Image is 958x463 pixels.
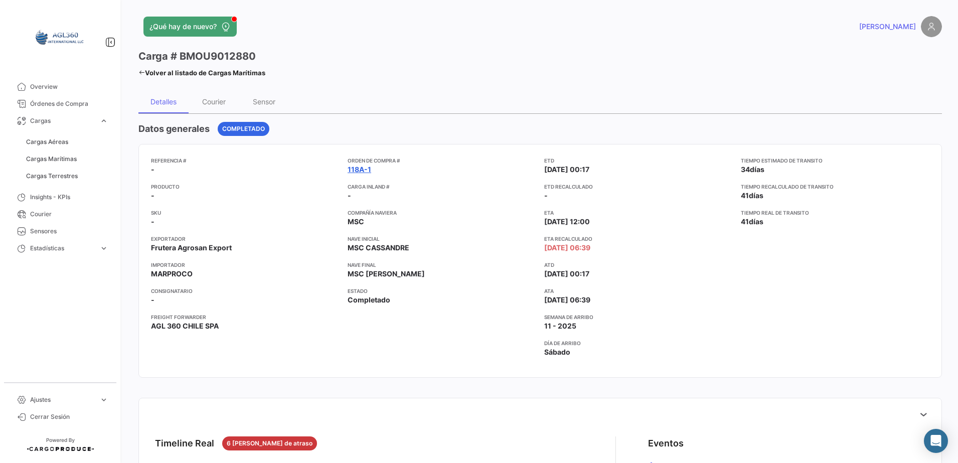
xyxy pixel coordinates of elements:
[348,269,425,279] span: MSC [PERSON_NAME]
[544,287,733,295] app-card-info-title: ATA
[151,157,340,165] app-card-info-title: Referencia #
[348,295,390,305] span: Completado
[26,155,77,164] span: Cargas Marítimas
[151,191,154,201] span: -
[921,16,942,37] img: placeholder-user.png
[150,97,177,106] div: Detalles
[648,436,684,450] div: Eventos
[348,287,536,295] app-card-info-title: Estado
[8,189,112,206] a: Insights - KPIs
[741,157,929,165] app-card-info-title: Tiempo estimado de transito
[99,395,108,404] span: expand_more
[151,295,154,305] span: -
[22,134,112,149] a: Cargas Aéreas
[253,97,275,106] div: Sensor
[30,210,108,219] span: Courier
[138,122,210,136] h4: Datos generales
[151,217,154,227] span: -
[8,95,112,112] a: Órdenes de Compra
[151,313,340,321] app-card-info-title: Freight Forwarder
[151,243,232,253] span: Frutera Agrosan Export
[741,191,749,200] span: 41
[99,116,108,125] span: expand_more
[138,66,265,80] a: Volver al listado de Cargas Marítimas
[544,157,733,165] app-card-info-title: ETD
[30,82,108,91] span: Overview
[348,217,364,227] span: MSC
[741,183,929,191] app-card-info-title: Tiempo recalculado de transito
[151,235,340,243] app-card-info-title: Exportador
[859,22,916,32] span: [PERSON_NAME]
[544,313,733,321] app-card-info-title: Semana de Arribo
[151,287,340,295] app-card-info-title: Consignatario
[544,183,733,191] app-card-info-title: ETD Recalculado
[544,209,733,217] app-card-info-title: ETA
[348,183,536,191] app-card-info-title: Carga inland #
[151,183,340,191] app-card-info-title: Producto
[143,17,237,37] button: ¿Qué hay de nuevo?
[544,191,548,200] span: -
[151,321,219,331] span: AGL 360 CHILE SPA
[30,99,108,108] span: Órdenes de Compra
[22,169,112,184] a: Cargas Terrestres
[749,217,763,226] span: días
[155,436,214,450] div: Timeline Real
[222,124,265,133] span: Completado
[149,22,217,32] span: ¿Qué hay de nuevo?
[749,191,763,200] span: días
[544,295,590,305] span: [DATE] 06:39
[30,116,95,125] span: Cargas
[151,269,193,279] span: MARPROCO
[741,209,929,217] app-card-info-title: Tiempo real de transito
[26,137,68,146] span: Cargas Aéreas
[750,165,764,174] span: días
[348,157,536,165] app-card-info-title: Orden de Compra #
[348,243,409,253] span: MSC CASSANDRE
[30,227,108,236] span: Sensores
[544,261,733,269] app-card-info-title: ATD
[348,235,536,243] app-card-info-title: Nave inicial
[151,261,340,269] app-card-info-title: Importador
[544,243,590,253] span: [DATE] 06:39
[8,78,112,95] a: Overview
[741,217,749,226] span: 41
[544,321,576,331] span: 11 - 2025
[30,412,108,421] span: Cerrar Sesión
[544,347,570,357] span: Sábado
[138,49,256,63] h3: Carga # BMOU9012880
[348,165,371,175] a: 118A-1
[544,165,589,175] span: [DATE] 00:17
[924,429,948,453] div: Abrir Intercom Messenger
[151,165,154,175] span: -
[22,151,112,167] a: Cargas Marítimas
[99,244,108,253] span: expand_more
[8,223,112,240] a: Sensores
[30,395,95,404] span: Ajustes
[30,244,95,253] span: Estadísticas
[348,261,536,269] app-card-info-title: Nave final
[202,97,226,106] div: Courier
[227,439,312,448] span: 6 [PERSON_NAME] de atraso
[741,165,750,174] span: 34
[544,235,733,243] app-card-info-title: ETA Recalculado
[26,172,78,181] span: Cargas Terrestres
[35,12,85,62] img: 64a6efb6-309f-488a-b1f1-3442125ebd42.png
[544,217,590,227] span: [DATE] 12:00
[151,209,340,217] app-card-info-title: SKU
[30,193,108,202] span: Insights - KPIs
[348,209,536,217] app-card-info-title: Compañía naviera
[8,206,112,223] a: Courier
[544,269,589,279] span: [DATE] 00:17
[544,339,733,347] app-card-info-title: Día de Arribo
